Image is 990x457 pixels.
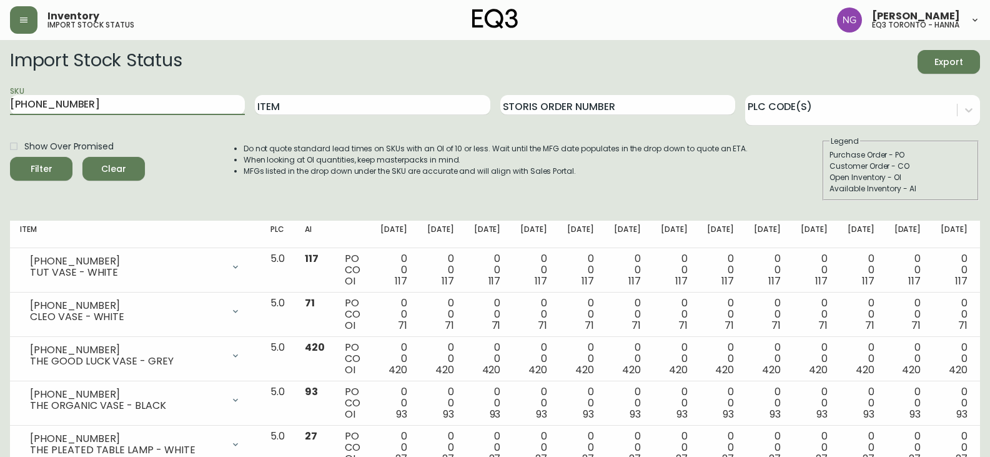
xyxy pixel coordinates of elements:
[631,318,641,333] span: 71
[949,363,968,377] span: 420
[856,363,874,377] span: 420
[345,298,360,331] div: PO CO
[829,149,972,161] div: Purchase Order - PO
[614,342,641,376] div: 0 0
[380,386,407,420] div: 0 0
[472,9,518,29] img: logo
[754,386,781,420] div: 0 0
[24,140,114,153] span: Show Over Promised
[30,300,223,311] div: [PHONE_NUMBER]
[918,50,980,74] button: Export
[474,342,501,376] div: 0 0
[345,274,355,288] span: OI
[771,318,781,333] span: 71
[675,274,688,288] span: 117
[770,407,781,421] span: 93
[941,386,968,420] div: 0 0
[628,274,641,288] span: 117
[894,386,921,420] div: 0 0
[676,407,688,421] span: 93
[837,8,862,33] img: e41bb40f50a406efe12576e11ba219ad
[427,298,454,331] div: 0 0
[30,444,223,456] div: THE PLEATED TABLE LAMP - WHITE
[614,253,641,287] div: 0 0
[754,253,781,287] div: 0 0
[567,298,594,331] div: 0 0
[389,363,407,377] span: 420
[829,172,972,183] div: Open Inventory - OI
[848,253,874,287] div: 0 0
[848,298,874,331] div: 0 0
[30,344,223,356] div: [PHONE_NUMBER]
[244,166,748,177] li: MFGs listed in the drop down under the SKU are accurate and will align with Sales Portal.
[557,221,604,248] th: [DATE]
[427,386,454,420] div: 0 0
[474,386,501,420] div: 0 0
[622,363,641,377] span: 420
[492,318,501,333] span: 71
[829,136,860,147] legend: Legend
[260,337,295,381] td: 5.0
[678,318,688,333] span: 71
[345,363,355,377] span: OI
[955,274,968,288] span: 117
[490,407,501,421] span: 93
[345,386,360,420] div: PO CO
[614,386,641,420] div: 0 0
[345,253,360,287] div: PO CO
[697,221,744,248] th: [DATE]
[715,363,734,377] span: 420
[443,407,454,421] span: 93
[754,298,781,331] div: 0 0
[582,274,594,288] span: 117
[520,386,547,420] div: 0 0
[474,298,501,331] div: 0 0
[10,157,72,181] button: Filter
[614,298,641,331] div: 0 0
[707,386,734,420] div: 0 0
[928,54,970,70] span: Export
[894,298,921,331] div: 0 0
[536,407,547,421] span: 93
[829,183,972,194] div: Available Inventory - AI
[762,363,781,377] span: 420
[30,267,223,278] div: TUT VASE - WHITE
[956,407,968,421] span: 93
[725,318,734,333] span: 71
[669,363,688,377] span: 420
[865,318,874,333] span: 71
[894,342,921,376] div: 0 0
[815,274,828,288] span: 117
[442,274,454,288] span: 117
[10,50,182,74] h2: Import Stock Status
[931,221,978,248] th: [DATE]
[872,11,960,21] span: [PERSON_NAME]
[707,298,734,331] div: 0 0
[661,298,688,331] div: 0 0
[510,221,557,248] th: [DATE]
[902,363,921,377] span: 420
[47,21,134,29] h5: import stock status
[829,161,972,172] div: Customer Order - CO
[909,407,921,421] span: 93
[941,342,968,376] div: 0 0
[244,143,748,154] li: Do not quote standard lead times on SKUs with an OI of 10 or less. Wait until the MFG date popula...
[20,342,250,369] div: [PHONE_NUMBER]THE GOOD LUCK VASE - GREY
[244,154,748,166] li: When looking at OI quantities, keep masterpacks in mind.
[345,342,360,376] div: PO CO
[260,221,295,248] th: PLC
[583,407,594,421] span: 93
[723,407,734,421] span: 93
[435,363,454,377] span: 420
[305,340,325,354] span: 420
[380,253,407,287] div: 0 0
[20,298,250,325] div: [PHONE_NUMBER]CLEO VASE - WHITE
[82,157,145,181] button: Clear
[567,386,594,420] div: 0 0
[520,298,547,331] div: 0 0
[427,342,454,376] div: 0 0
[305,384,318,399] span: 93
[488,274,501,288] span: 117
[791,221,838,248] th: [DATE]
[630,407,641,421] span: 93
